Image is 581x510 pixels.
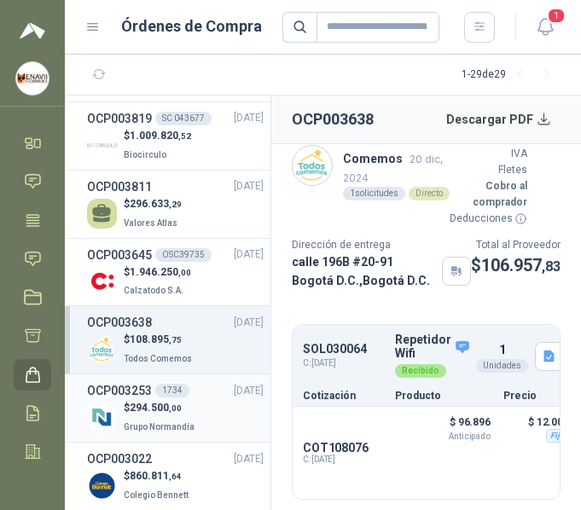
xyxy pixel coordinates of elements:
img: Company Logo [16,62,49,95]
p: $ [124,468,192,484]
div: Directo [409,187,450,200]
h2: OCP003638 [292,107,374,131]
p: 1 [499,340,506,359]
a: OCP003645OSC39735[DATE] Company Logo$1.946.250,00Calzatodo S.A. [87,246,264,299]
span: 1.946.250 [130,266,191,278]
span: ,52 [178,131,191,141]
span: 296.633 [130,198,182,210]
img: Company Logo [87,471,117,501]
span: C: [DATE] [303,356,385,370]
div: Fijo [546,429,569,443]
span: Biocirculo [124,150,166,159]
span: ,00 [169,403,182,413]
div: SC 043677 [155,112,212,125]
div: 1 solicitudes [343,187,405,200]
span: ,64 [169,472,182,481]
p: Todos Comemos [343,130,450,187]
p: calle 196B #20-91 Bogotá D.C. , Bogotá D.C. [292,252,435,290]
p: $ 12.000 [501,412,569,432]
p: IVA [450,146,527,162]
span: Todos Comemos [124,354,192,363]
button: 1 [530,12,561,43]
span: [DATE] [234,246,264,263]
span: 106.957 [481,255,561,275]
a: OCP003811[DATE] $296.633,29Valores Atlas [87,177,264,231]
p: $ [124,264,191,281]
p: Deducciones [450,211,527,227]
img: Company Logo [87,130,117,160]
p: Cotización [303,391,385,401]
h3: OCP003819 [87,109,152,128]
a: OCP003638[DATE] Company Logo$108.895,75Todos Comemos [87,313,264,367]
p: $ [124,196,182,212]
span: [DATE] [234,451,264,467]
span: ,00 [178,268,191,277]
p: Repetidor Wifi [395,333,470,360]
span: Anticipado [405,432,491,441]
img: Company Logo [87,334,117,364]
img: Company Logo [293,146,332,185]
div: 1 - 29 de 29 [462,61,561,89]
p: Fletes [450,162,527,178]
span: [DATE] [234,178,264,194]
h3: OCP003645 [87,246,152,264]
span: Grupo Normandía [124,422,195,432]
p: $ [124,400,198,416]
div: Recibido [395,364,446,378]
span: Colegio Bennett [124,490,189,500]
h3: OCP003253 [87,381,152,400]
p: $ [471,252,561,279]
a: OCP003819SC 043677[DATE] Company Logo$1.009.820,52Biocirculo [87,109,264,163]
p: SOL030064 [303,343,385,356]
span: 1.009.820 [130,130,191,142]
button: Descargar PDF [437,102,561,136]
span: 108.895 [130,333,182,345]
p: Producto [395,391,441,401]
span: Valores Atlas [124,218,177,228]
span: 860.811 [130,470,182,482]
h3: OCP003638 [87,313,152,332]
span: ,75 [169,335,182,345]
a: OCP003022[DATE] Company Logo$860.811,64Colegio Bennett [87,449,264,503]
h3: OCP003022 [87,449,152,468]
span: 294.500 [130,402,182,414]
span: 1 [547,8,566,24]
img: Company Logo [87,266,117,296]
span: ,83 [542,258,561,275]
h1: Órdenes de Compra [121,14,262,38]
p: Precio [451,391,537,401]
span: [DATE] [234,383,264,399]
p: $ [124,128,191,144]
h3: OCP003811 [87,177,152,196]
span: 20 dic, 2024 [343,153,443,184]
span: Calzatodo S.A. [124,286,183,295]
span: C: [DATE] [303,455,385,465]
span: [DATE] [234,315,264,331]
img: Logo peakr [20,20,45,41]
span: ,29 [169,200,182,209]
p: $ 96.896 [405,412,491,441]
div: Unidades [476,359,528,373]
p: $ [124,332,195,348]
p: Total al Proveedor [471,237,561,253]
a: OCP0032531734[DATE] Company Logo$294.500,00Grupo Normandía [87,381,264,435]
p: COT108076 [303,441,385,455]
span: [DATE] [234,110,264,126]
p: Cobro al comprador [450,178,527,211]
div: OSC39735 [155,248,212,262]
div: 1734 [155,384,189,397]
p: Dirección de entrega [292,237,471,253]
img: Company Logo [87,403,117,432]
